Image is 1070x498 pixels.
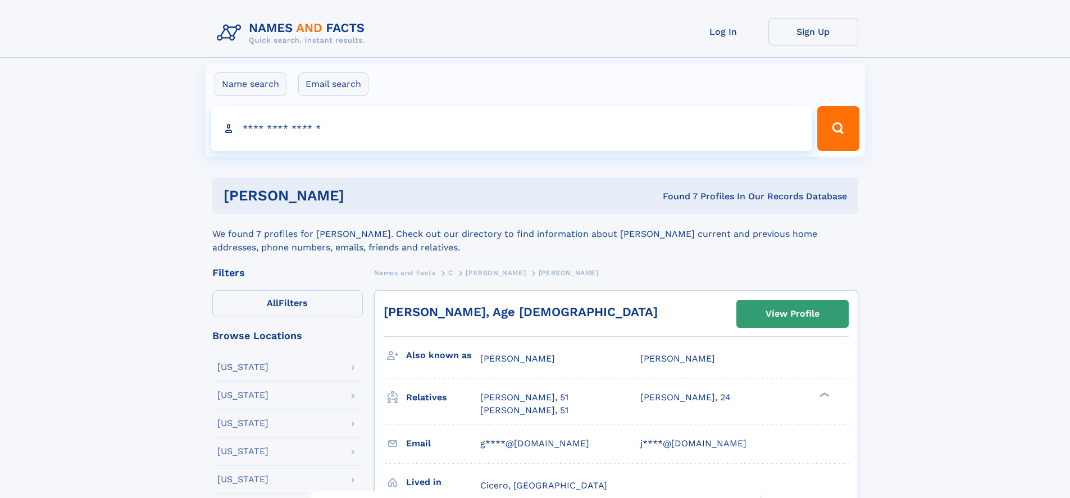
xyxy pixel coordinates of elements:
[640,353,715,364] span: [PERSON_NAME]
[448,269,453,277] span: C
[768,18,858,45] a: Sign Up
[737,300,848,327] a: View Profile
[217,475,268,484] div: [US_STATE]
[406,434,480,453] h3: Email
[267,298,279,308] span: All
[212,18,374,48] img: Logo Names and Facts
[817,391,830,399] div: ❯
[448,266,453,280] a: C
[679,18,768,45] a: Log In
[224,189,504,203] h1: [PERSON_NAME]
[406,388,480,407] h3: Relatives
[384,305,658,319] a: [PERSON_NAME], Age [DEMOGRAPHIC_DATA]
[217,363,268,372] div: [US_STATE]
[212,290,363,317] label: Filters
[817,106,859,151] button: Search Button
[374,266,436,280] a: Names and Facts
[466,269,526,277] span: [PERSON_NAME]
[215,72,286,96] label: Name search
[480,353,555,364] span: [PERSON_NAME]
[480,404,568,417] a: [PERSON_NAME], 51
[503,190,847,203] div: Found 7 Profiles In Our Records Database
[217,391,268,400] div: [US_STATE]
[480,480,607,491] span: Cicero, [GEOGRAPHIC_DATA]
[212,331,363,341] div: Browse Locations
[640,391,731,404] a: [PERSON_NAME], 24
[298,72,368,96] label: Email search
[212,268,363,278] div: Filters
[211,106,813,151] input: search input
[480,391,568,404] a: [PERSON_NAME], 51
[217,419,268,428] div: [US_STATE]
[539,269,599,277] span: [PERSON_NAME]
[217,447,268,456] div: [US_STATE]
[406,346,480,365] h3: Also known as
[766,301,819,327] div: View Profile
[466,266,526,280] a: [PERSON_NAME]
[406,473,480,492] h3: Lived in
[212,214,858,254] div: We found 7 profiles for [PERSON_NAME]. Check out our directory to find information about [PERSON_...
